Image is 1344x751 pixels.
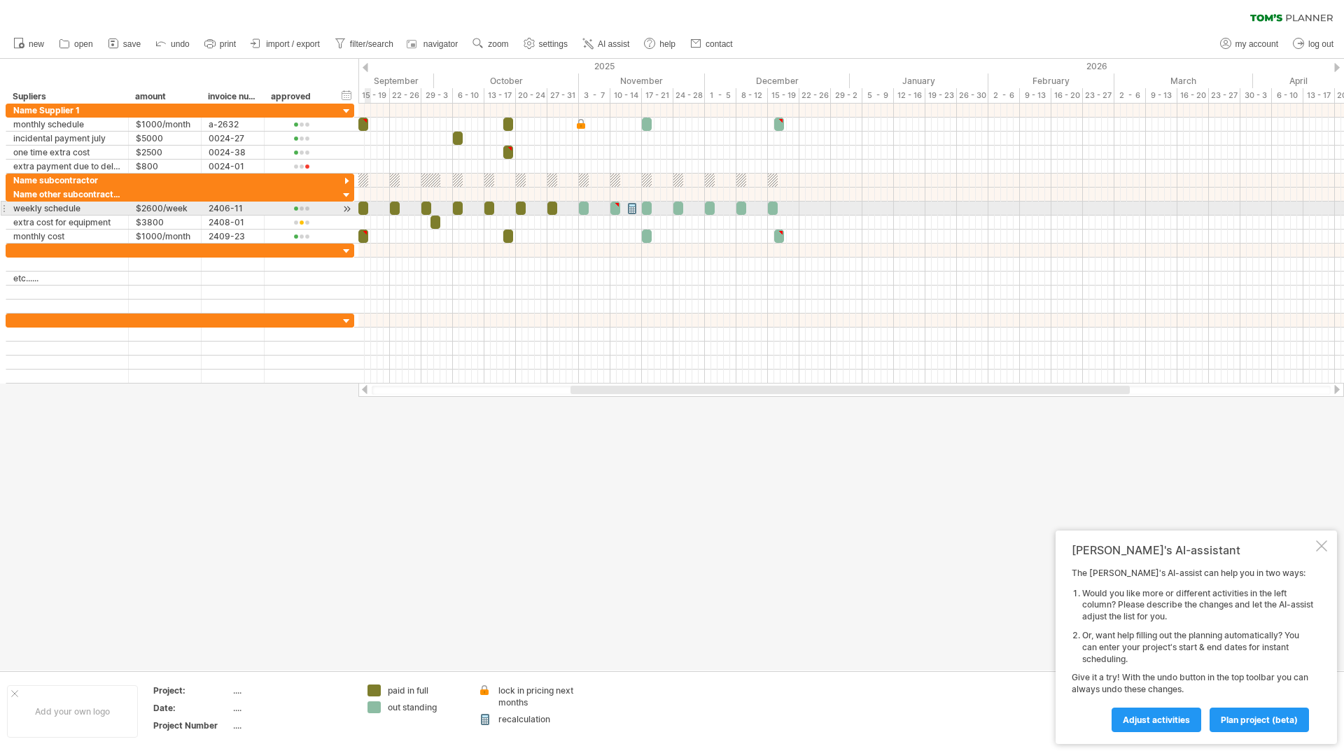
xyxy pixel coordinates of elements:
[233,702,351,714] div: ....
[13,90,120,104] div: Supliers
[233,685,351,696] div: ....
[136,132,194,145] div: $5000
[209,216,257,229] div: 2408-01
[135,90,193,104] div: amount
[390,88,421,103] div: 22 - 26
[1082,588,1313,623] li: Would you like more or different activities in the left column? Please describe the changes and l...
[153,685,230,696] div: Project:
[74,39,93,49] span: open
[687,35,737,53] a: contact
[1210,708,1309,732] a: plan project (beta)
[610,88,642,103] div: 10 - 14
[1123,715,1190,725] span: Adjust activities
[1289,35,1338,53] a: log out
[1072,543,1313,557] div: [PERSON_NAME]'s AI-assistant
[498,713,575,725] div: recalculation
[1146,88,1177,103] div: 9 - 13
[104,35,145,53] a: save
[1272,88,1303,103] div: 6 - 10
[1114,73,1253,88] div: March 2026
[358,88,390,103] div: 15 - 19
[1114,88,1146,103] div: 2 - 6
[659,39,675,49] span: help
[13,188,121,201] div: Name other subcontractor
[152,35,194,53] a: undo
[705,73,850,88] div: December 2025
[209,118,257,131] div: a-2632
[423,39,458,49] span: navigator
[153,720,230,731] div: Project Number
[13,132,121,145] div: incidental payment july
[388,685,464,696] div: paid in full
[421,88,453,103] div: 29 - 3
[55,35,97,53] a: open
[850,73,988,88] div: January 2026
[579,73,705,88] div: November 2025
[171,39,190,49] span: undo
[271,90,331,104] div: approved
[10,35,48,53] a: new
[13,202,121,215] div: weekly schedule
[488,39,508,49] span: zoom
[831,88,862,103] div: 29 - 2
[1072,568,1313,731] div: The [PERSON_NAME]'s AI-assist can help you in two ways: Give it a try! With the undo button in th...
[1083,88,1114,103] div: 23 - 27
[13,104,121,117] div: Name Supplier 1
[1082,630,1313,665] li: Or, want help filling out the planning automatically? You can enter your project's start & end da...
[7,685,138,738] div: Add your own logo
[539,39,568,49] span: settings
[547,88,579,103] div: 27 - 31
[484,88,516,103] div: 13 - 17
[13,272,121,285] div: etc......
[516,88,547,103] div: 20 - 24
[469,35,512,53] a: zoom
[13,118,121,131] div: monthly schedule
[1020,88,1051,103] div: 9 - 13
[209,202,257,215] div: 2406-11
[266,39,320,49] span: import / export
[1221,715,1298,725] span: plan project (beta)
[13,216,121,229] div: extra cost for equipment
[136,146,194,159] div: $2500
[862,88,894,103] div: 5 - 9
[233,720,351,731] div: ....
[220,39,236,49] span: print
[988,73,1114,88] div: February 2026
[295,73,434,88] div: September 2025
[123,39,141,49] span: save
[925,88,957,103] div: 19 - 23
[29,39,44,49] span: new
[640,35,680,53] a: help
[1177,88,1209,103] div: 16 - 20
[209,230,257,243] div: 2409-23
[1240,88,1272,103] div: 30 - 3
[1112,708,1201,732] a: Adjust activities
[894,88,925,103] div: 12 - 16
[209,132,257,145] div: 0024-27
[388,701,464,713] div: out standing
[13,230,121,243] div: monthly cost
[1051,88,1083,103] div: 16 - 20
[1235,39,1278,49] span: my account
[340,202,353,216] div: scroll to activity
[705,88,736,103] div: 1 - 5
[209,160,257,173] div: 0024-01
[201,35,240,53] a: print
[247,35,324,53] a: import / export
[598,39,629,49] span: AI assist
[520,35,572,53] a: settings
[331,35,398,53] a: filter/search
[136,230,194,243] div: $1000/month
[453,88,484,103] div: 6 - 10
[957,88,988,103] div: 26 - 30
[136,118,194,131] div: $1000/month
[350,39,393,49] span: filter/search
[988,88,1020,103] div: 2 - 6
[405,35,462,53] a: navigator
[1303,88,1335,103] div: 13 - 17
[434,73,579,88] div: October 2025
[642,88,673,103] div: 17 - 21
[136,202,194,215] div: $2600/week
[136,160,194,173] div: $800
[736,88,768,103] div: 8 - 12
